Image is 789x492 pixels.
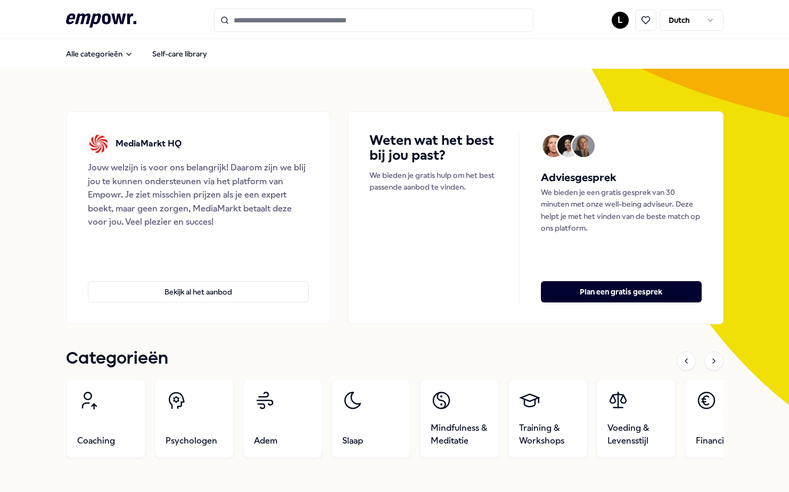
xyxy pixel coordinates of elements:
[331,379,411,458] a: Slaap
[685,379,765,458] a: Financieel
[519,422,577,447] span: Training & Workshops
[369,133,498,163] h4: Weten wat het best bij jou past?
[254,434,277,447] span: Adem
[166,434,217,447] span: Psychologen
[543,135,565,157] img: Avatar
[612,12,629,29] button: L
[420,379,499,458] a: Mindfulness & Meditatie
[116,137,182,151] p: MediaMarkt HQ
[57,43,142,64] button: Alle categorieën
[88,264,309,302] a: Bekijk al het aanbod
[214,9,533,32] input: Search for products, categories or subcategories
[369,169,498,193] p: We bieden je gratis hulp om het best passende aanbod te vinden.
[57,43,216,64] nav: Main
[508,379,588,458] a: Training & Workshops
[88,161,309,229] div: Jouw welzijn is voor ons belangrijk! Daarom zijn we blij jou te kunnen ondersteunen via het platf...
[541,186,701,234] p: We bieden je een gratis gesprek van 30 minuten met onze well-being adviseur. Deze helpt je met he...
[541,281,701,302] button: Plan een gratis gesprek
[541,169,701,186] h5: Adviesgesprek
[77,434,115,447] span: Coaching
[88,133,109,154] img: MediaMarkt HQ
[243,379,323,458] a: Adem
[572,135,595,157] img: Avatar
[66,379,146,458] a: Coaching
[144,43,216,64] a: Self-care library
[431,422,488,447] span: Mindfulness & Meditatie
[557,135,580,157] img: Avatar
[154,379,234,458] a: Psychologen
[696,434,736,447] span: Financieel
[342,434,363,447] span: Slaap
[596,379,676,458] a: Voeding & Levensstijl
[88,281,309,302] button: Bekijk al het aanbod
[607,422,665,447] span: Voeding & Levensstijl
[66,346,168,372] h1: Categorieën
